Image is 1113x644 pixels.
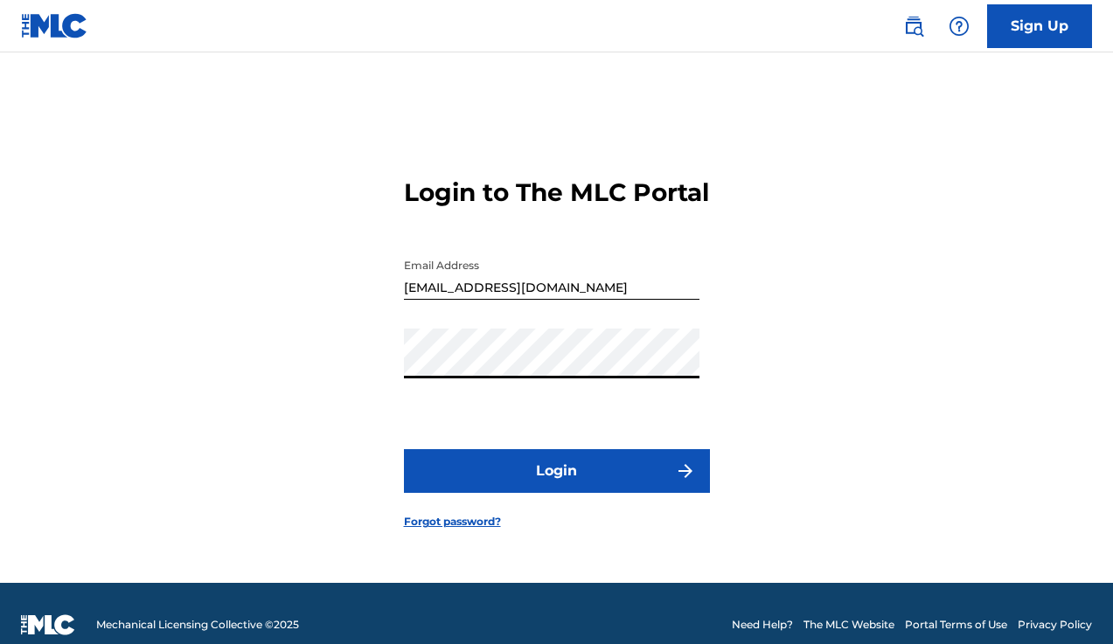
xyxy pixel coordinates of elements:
img: help [949,16,970,37]
img: f7272a7cc735f4ea7f67.svg [675,460,696,481]
button: Login [404,449,710,493]
div: Help [942,9,977,44]
a: The MLC Website [803,617,894,633]
iframe: Chat Widget [1026,560,1113,644]
img: logo [21,614,75,635]
img: search [903,16,924,37]
a: Public Search [896,9,931,44]
img: MLC Logo [21,13,88,38]
a: Forgot password? [404,514,501,530]
a: Portal Terms of Use [905,617,1007,633]
span: Mechanical Licensing Collective © 2025 [96,617,299,633]
a: Privacy Policy [1018,617,1092,633]
a: Need Help? [732,617,793,633]
a: Sign Up [987,4,1092,48]
h3: Login to The MLC Portal [404,177,709,208]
